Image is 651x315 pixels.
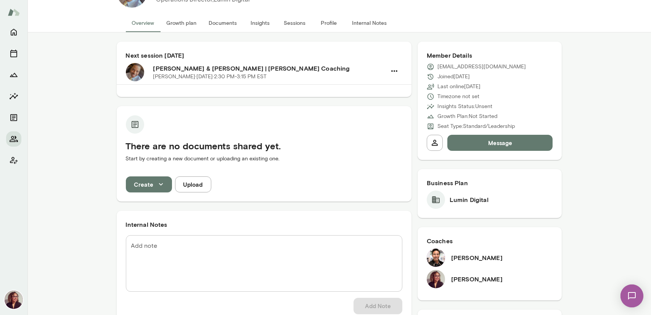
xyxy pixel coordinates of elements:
h6: Coaches [427,236,553,246]
button: Home [6,24,21,40]
p: Timezone not set [437,93,479,100]
button: Create [126,176,172,192]
p: Growth Plan: Not Started [437,113,497,120]
button: Growth plan [161,14,203,32]
button: Message [447,135,553,151]
h6: [PERSON_NAME] [451,275,503,284]
button: Internal Notes [346,14,393,32]
button: Documents [6,110,21,125]
h5: There are no documents shared yet. [126,140,402,152]
p: Joined [DATE] [437,73,470,81]
button: Sessions [278,14,312,32]
button: Documents [203,14,243,32]
button: Overview [126,14,161,32]
p: [EMAIL_ADDRESS][DOMAIN_NAME] [437,63,526,71]
h6: Next session [DATE] [126,51,402,60]
button: Growth Plan [6,67,21,82]
h6: Lumin Digital [450,195,489,204]
h6: Member Details [427,51,553,60]
h6: Internal Notes [126,220,402,229]
img: Mento [8,5,20,19]
p: Start by creating a new document or uploading an existing one. [126,155,402,163]
h6: [PERSON_NAME] & [PERSON_NAME] | [PERSON_NAME] Coaching [153,64,386,73]
p: Insights Status: Unsent [437,103,492,110]
button: Upload [175,176,211,192]
img: Safaa Khairalla [427,270,445,288]
img: Albert Villarde [427,249,445,267]
button: Insights [243,14,278,32]
h6: [PERSON_NAME] [451,253,503,262]
button: Client app [6,153,21,168]
button: Members [6,131,21,147]
p: Seat Type: Standard/Leadership [437,123,515,130]
p: [PERSON_NAME] · [DATE] · 2:30 PM-3:15 PM EST [153,73,267,81]
h6: Business Plan [427,178,553,187]
button: Profile [312,14,346,32]
button: Sessions [6,46,21,61]
img: Safaa Khairalla [5,291,23,309]
p: Last online [DATE] [437,83,481,90]
button: Insights [6,89,21,104]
